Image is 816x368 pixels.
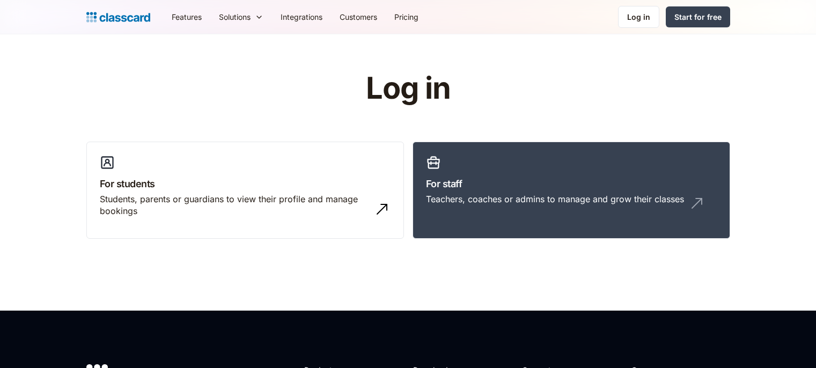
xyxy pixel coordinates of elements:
h1: Log in [238,72,578,105]
div: Students, parents or guardians to view their profile and manage bookings [100,193,369,217]
a: Log in [618,6,659,28]
a: For staffTeachers, coaches or admins to manage and grow their classes [413,142,730,239]
h3: For staff [426,176,717,191]
div: Log in [627,11,650,23]
a: Pricing [386,5,427,29]
a: Start for free [666,6,730,27]
h3: For students [100,176,391,191]
div: Teachers, coaches or admins to manage and grow their classes [426,193,684,205]
div: Start for free [674,11,722,23]
a: Customers [331,5,386,29]
div: Solutions [219,11,251,23]
a: Integrations [272,5,331,29]
a: Features [163,5,210,29]
div: Solutions [210,5,272,29]
a: home [86,10,150,25]
a: For studentsStudents, parents or guardians to view their profile and manage bookings [86,142,404,239]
